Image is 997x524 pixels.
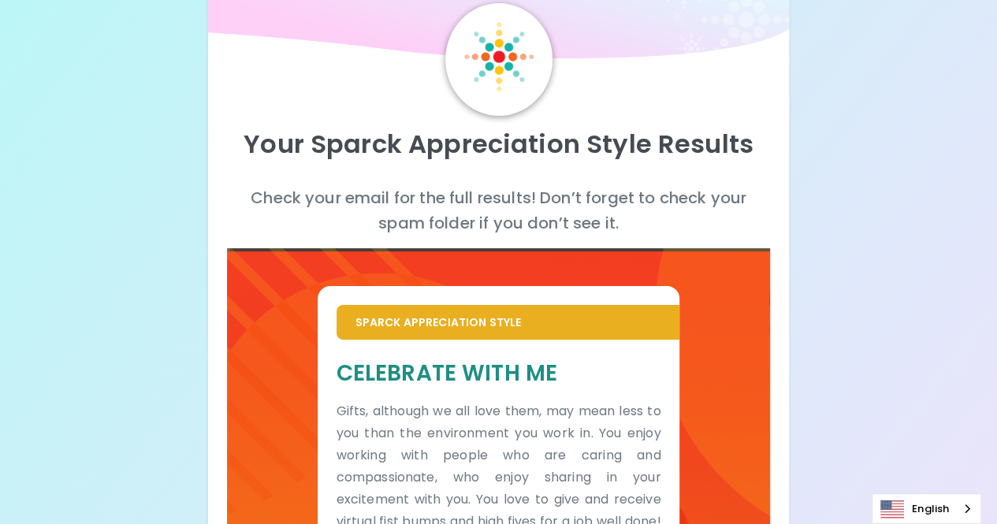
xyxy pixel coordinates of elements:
[872,494,980,523] a: English
[227,128,771,160] p: Your Sparck Appreciation Style Results
[227,185,771,236] p: Check your email for the full results! Don’t forget to check your spam folder if you don’t see it.
[355,314,661,330] p: Sparck Appreciation Style
[464,22,534,91] img: Sparck Logo
[337,359,661,388] h5: Celebrate With Me
[872,493,981,524] div: Language
[872,493,981,524] aside: Language selected: English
